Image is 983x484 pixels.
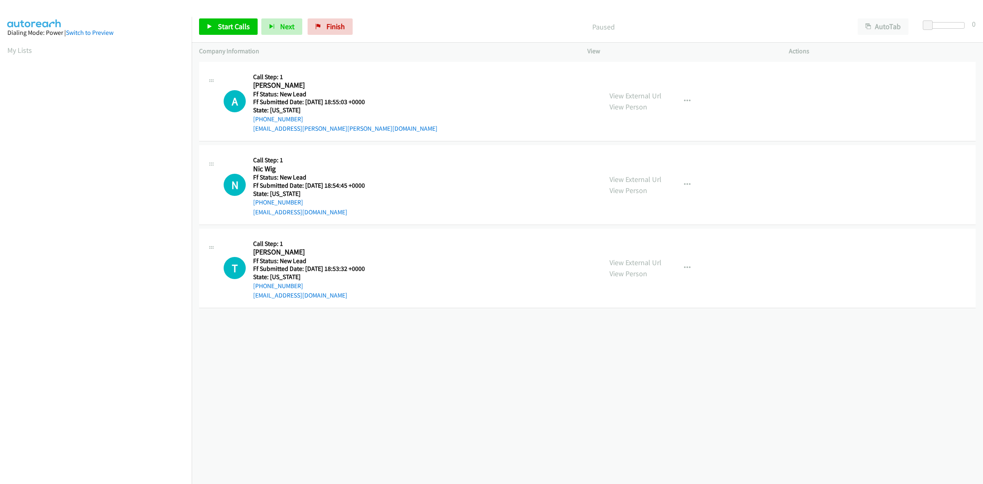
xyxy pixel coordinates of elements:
[253,115,303,123] a: [PHONE_NUMBER]
[609,186,647,195] a: View Person
[253,173,375,182] h5: Ff Status: New Lead
[326,22,345,31] span: Finish
[7,28,184,38] div: Dialing Mode: Power |
[224,174,246,196] div: The call is yet to be attempted
[789,46,976,56] p: Actions
[224,90,246,112] h1: A
[253,81,375,90] h2: [PERSON_NAME]
[972,18,976,30] div: 0
[224,174,246,196] h1: N
[609,102,647,111] a: View Person
[253,156,375,164] h5: Call Step: 1
[253,190,375,198] h5: State: [US_STATE]
[218,22,250,31] span: Start Calls
[609,91,661,100] a: View External Url
[224,257,246,279] h1: T
[253,164,375,174] h2: Nic Wig
[253,73,437,81] h5: Call Step: 1
[253,265,375,273] h5: Ff Submitted Date: [DATE] 18:53:32 +0000
[609,269,647,278] a: View Person
[224,257,246,279] div: The call is yet to be attempted
[253,291,347,299] a: [EMAIL_ADDRESS][DOMAIN_NAME]
[253,106,437,114] h5: State: [US_STATE]
[7,63,192,452] iframe: Dialpad
[253,240,375,248] h5: Call Step: 1
[364,21,843,32] p: Paused
[261,18,302,35] button: Next
[199,18,258,35] a: Start Calls
[253,282,303,290] a: [PHONE_NUMBER]
[253,198,303,206] a: [PHONE_NUMBER]
[253,248,375,257] h2: [PERSON_NAME]
[253,273,375,281] h5: State: [US_STATE]
[199,46,573,56] p: Company Information
[858,18,908,35] button: AutoTab
[609,258,661,267] a: View External Url
[66,29,113,36] a: Switch to Preview
[224,90,246,112] div: The call is yet to be attempted
[253,125,437,132] a: [EMAIL_ADDRESS][PERSON_NAME][PERSON_NAME][DOMAIN_NAME]
[253,182,375,190] h5: Ff Submitted Date: [DATE] 18:54:45 +0000
[253,257,375,265] h5: Ff Status: New Lead
[253,98,437,106] h5: Ff Submitted Date: [DATE] 18:55:03 +0000
[7,45,32,55] a: My Lists
[587,46,774,56] p: View
[253,90,437,98] h5: Ff Status: New Lead
[253,208,347,216] a: [EMAIL_ADDRESS][DOMAIN_NAME]
[609,175,661,184] a: View External Url
[308,18,353,35] a: Finish
[280,22,294,31] span: Next
[927,22,965,29] div: Delay between calls (in seconds)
